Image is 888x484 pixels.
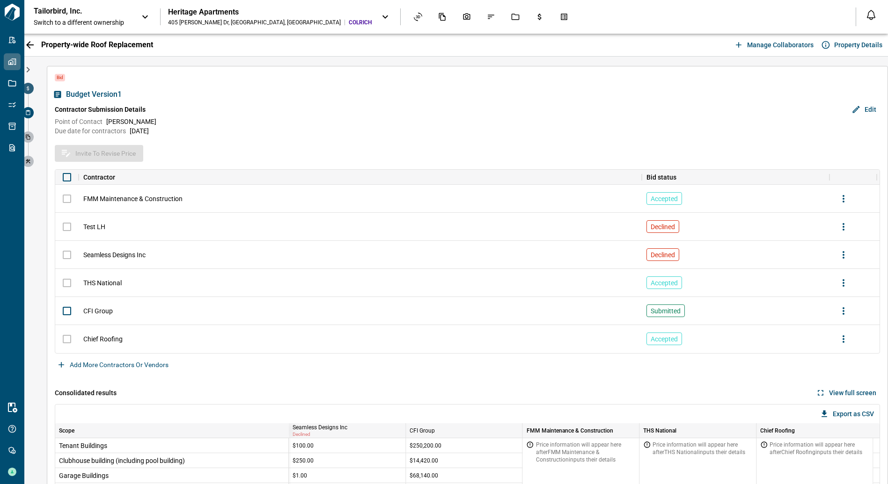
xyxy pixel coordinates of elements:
button: more [834,330,853,348]
span: COLRICH [349,19,372,26]
span: Price information will appear here after THS National inputs their details [653,441,745,455]
span: Seamless Designs Inc [83,250,146,260]
span: $250,200.00 [410,442,441,449]
span: Price information will appear here after FMM Maintenance & Construction inputs their details [536,441,621,463]
div: Accepted [646,192,682,205]
span: Due date for contractors [55,126,126,136]
span: CFI Group [410,427,435,434]
span: $250.00 [293,457,314,464]
span: Only submitted contractors can revise their prices [57,217,77,237]
div: Jobs [506,9,525,25]
p: Tailorbird, Inc. [34,7,118,16]
span: $14,420.00 [410,457,438,464]
span: FMM Maintenance & Construction [83,194,183,203]
span: THS National [83,278,122,288]
button: more [834,189,853,208]
div: FMM Maintenance & Construction [523,423,640,438]
div: Asset View [408,9,428,25]
div: FMM Maintenance & Construction [527,423,613,438]
span: Edit [865,105,876,114]
button: more [834,274,853,292]
span: Budget Version 1 [66,90,122,99]
span: Only submitted contractors can revise their prices [57,329,77,349]
span: $68,140.00 [410,472,438,479]
span: Bid [55,74,65,81]
button: Property Details [819,37,886,52]
div: THS National [639,423,756,438]
span: CFI Group [83,306,113,316]
span: Point of Contact [55,117,103,126]
span: Declined [293,432,310,437]
span: Contractor Submission Details [55,105,146,114]
span: Property Details [834,40,882,50]
div: Declined [646,248,679,261]
span: Only submitted contractors can revise their prices [57,189,77,209]
button: Add more contractors or vendors [55,357,172,372]
div: Chief Roofing [756,423,873,438]
button: more [834,302,853,320]
span: Consolidated results [55,388,117,397]
span: Garage Buildings [59,471,285,480]
div: Takeoff Center [554,9,574,25]
div: Accepted [646,276,682,289]
button: Export as CSV [818,406,878,421]
button: Edit [850,102,880,117]
button: more [834,246,853,264]
div: Issues & Info [481,9,501,25]
span: Clubhouse building (including pool building) [59,456,285,465]
span: Only submitted contractors can revise their prices [57,245,77,265]
div: 405 [PERSON_NAME] Dr , [GEOGRAPHIC_DATA] , [GEOGRAPHIC_DATA] [168,19,341,26]
div: Scope [55,423,289,438]
span: View full screen [829,388,876,397]
span: Only submitted contractors can revise their prices [57,273,77,293]
span: Price information will appear here after Chief Roofing inputs their details [770,441,862,455]
div: Declined [646,220,679,233]
button: more [834,217,853,236]
button: Manage collaborators [732,37,817,52]
div: Contractor [79,170,642,185]
span: [DATE] [130,126,149,136]
span: $1.00 [293,472,307,479]
span: Export as CSV [833,409,874,419]
div: Submitted [646,304,685,317]
div: Bid status [642,170,829,185]
button: Budget Version1 [55,87,125,102]
button: Open notification feed [864,7,879,22]
span: Switch to a different ownership [34,18,132,27]
div: Chief Roofing [760,423,795,438]
div: Scope [59,423,74,438]
div: Contractor [83,170,115,185]
button: View full screen [814,385,880,400]
div: Bid status [646,170,676,185]
span: Seamless Designs Inc [293,424,347,431]
div: Photos [457,9,477,25]
span: Test LH [83,222,105,231]
div: Budgets [530,9,550,25]
div: Accepted [646,332,682,345]
span: [PERSON_NAME] [106,117,156,126]
span: Chief Roofing [83,334,123,344]
span: Property-wide Roof Replacement [41,40,153,50]
div: Heritage Apartments [168,7,372,17]
span: $100.00 [293,442,314,449]
div: THS National [643,423,676,438]
span: Manage collaborators [747,40,814,50]
div: Documents [433,9,452,25]
span: Tenant Buildings [59,441,285,450]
